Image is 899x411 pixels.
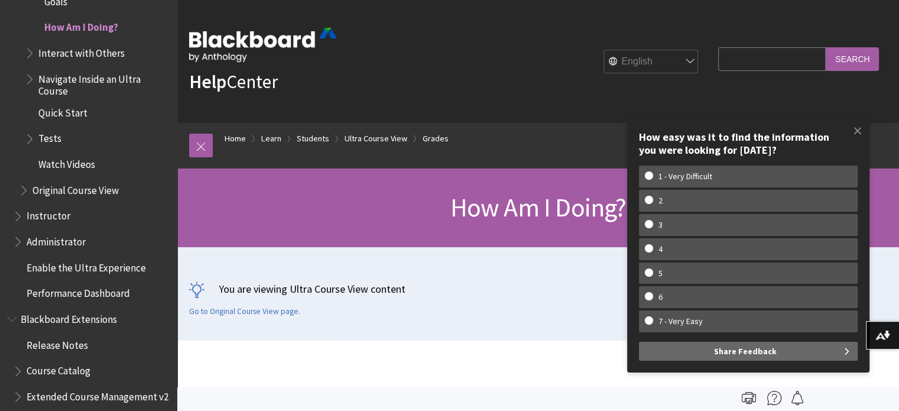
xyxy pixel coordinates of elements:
input: Search [826,47,879,70]
span: Watch Videos [38,154,95,170]
strong: Help [189,70,226,93]
img: More help [767,391,781,405]
span: Performance Dashboard [27,284,130,300]
a: Home [225,131,246,146]
span: Tests [38,129,61,145]
a: Ultra Course View [345,131,407,146]
a: Students [297,131,329,146]
button: Share Feedback [639,342,858,361]
a: Learn [261,131,281,146]
w-span: 1 - Very Difficult [645,171,726,182]
img: Blackboard by Anthology [189,28,337,62]
p: You are viewing Ultra Course View content [189,281,887,296]
span: Release Notes [27,335,88,351]
img: Print [742,391,756,405]
span: Instructor [27,206,70,222]
w-span: 3 [645,220,676,230]
span: Enable the Ultra Experience [27,258,146,274]
span: Share Feedback [714,342,777,361]
w-span: 4 [645,244,676,254]
w-span: 6 [645,292,676,302]
span: Interact with Others [38,43,125,59]
span: Quick Start [38,103,87,119]
span: Administrator [27,232,86,248]
w-span: 7 - Very Easy [645,316,716,326]
span: Navigate Inside an Ultra Course [38,69,169,97]
a: Grades [423,131,449,146]
select: Site Language Selector [604,50,699,74]
w-span: 2 [645,196,676,206]
div: How easy was it to find the information you were looking for [DATE]? [639,131,858,156]
img: Follow this page [790,391,804,405]
span: Course Catalog [27,361,90,377]
span: Extended Course Management v2 [27,387,168,403]
a: HelpCenter [189,70,278,93]
span: How Am I Doing? [450,191,626,224]
span: How Am I Doing? [44,18,118,34]
a: Go to Original Course View page. [189,306,300,317]
w-span: 5 [645,268,676,279]
span: Original Course View [33,180,119,196]
span: Blackboard Extensions [21,309,117,325]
